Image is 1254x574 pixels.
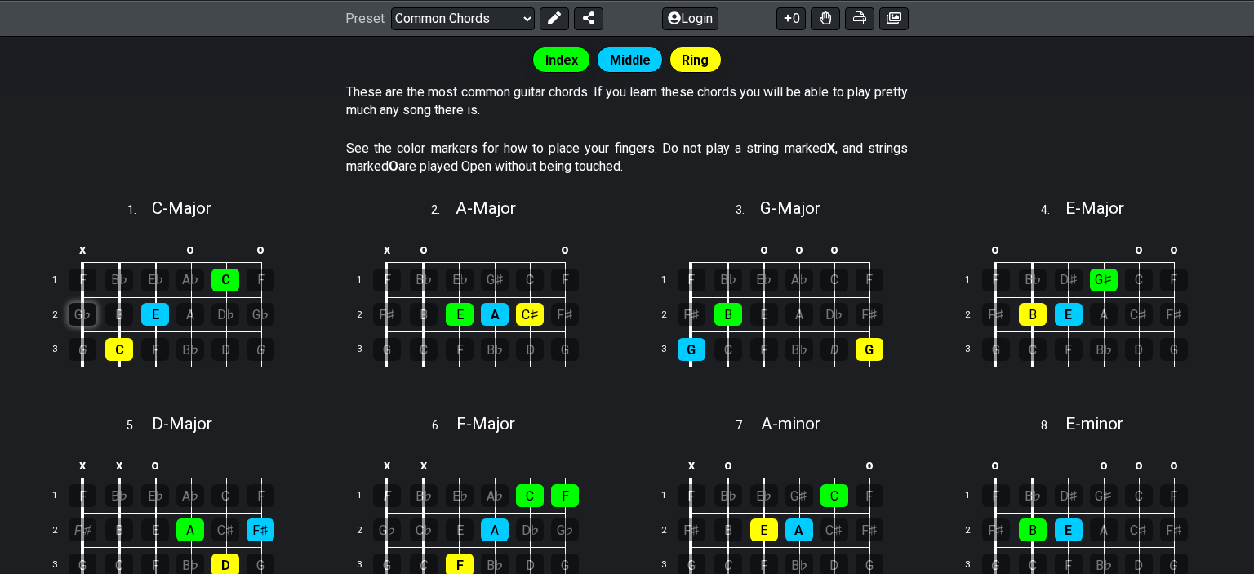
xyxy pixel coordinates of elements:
td: 1 [651,263,691,298]
td: x [101,452,138,478]
td: 2 [651,297,691,332]
div: F [69,484,96,507]
div: F [856,484,883,507]
span: A - minor [761,414,820,434]
div: E [141,518,169,541]
div: E♭ [141,484,169,507]
td: 1 [651,478,691,514]
div: A [785,518,813,541]
div: G♯ [1090,269,1118,291]
td: x [368,236,406,263]
div: C [1125,269,1153,291]
div: F [373,484,401,507]
td: o [1086,452,1121,478]
span: Preset [345,11,385,26]
td: 2 [42,297,82,332]
div: C [1019,338,1047,361]
div: F [247,269,274,291]
div: F [446,338,474,361]
div: E♭ [750,269,778,291]
div: G [982,338,1010,361]
div: E [1055,518,1083,541]
div: G♯ [785,484,813,507]
div: C♯ [211,518,239,541]
div: G [551,338,579,361]
td: o [173,236,208,263]
div: F [141,338,169,361]
span: 2 . [431,202,456,220]
div: F [1160,269,1188,291]
div: B [105,303,133,326]
div: G♭ [551,518,579,541]
button: Edit Preset [540,7,569,29]
div: C [714,338,742,361]
div: E♭ [750,484,778,507]
div: F [247,484,274,507]
span: 1 . [127,202,152,220]
div: D♭ [516,518,544,541]
div: E [1055,303,1083,326]
div: D♯ [1055,269,1083,291]
td: o [852,452,887,478]
div: B♭ [714,484,742,507]
div: D [820,338,848,361]
button: Toggle Dexterity for all fretkits [811,7,840,29]
span: A - Major [456,198,516,218]
td: 2 [956,513,995,548]
div: G [856,338,883,361]
div: B♭ [1019,484,1047,507]
div: D♯ [1055,484,1083,507]
div: B♭ [410,269,438,291]
div: F♯ [678,518,705,541]
div: A [481,303,509,326]
div: B [410,303,438,326]
div: A♭ [481,484,509,507]
div: C♯ [1125,518,1153,541]
span: 8 . [1041,417,1065,435]
button: Create image [879,7,909,29]
td: o [548,236,583,263]
div: A [1090,518,1118,541]
td: 3 [956,332,995,367]
div: A♭ [176,484,204,507]
td: o [746,236,782,263]
div: A [481,518,509,541]
div: C♯ [1125,303,1153,326]
div: C [516,269,544,291]
div: C♯ [516,303,544,326]
span: 7 . [736,417,760,435]
strong: X [827,140,835,156]
div: A [176,303,204,326]
div: B♭ [1090,338,1118,361]
div: F [982,484,1010,507]
td: o [1121,452,1156,478]
div: D [1125,338,1153,361]
div: G♭ [247,303,274,326]
div: E♭ [446,269,474,291]
td: o [1121,236,1156,263]
div: E [446,303,474,326]
td: x [64,236,101,263]
td: o [816,236,852,263]
span: Index [545,48,578,72]
td: 1 [347,263,386,298]
td: o [977,236,1015,263]
td: o [781,236,816,263]
button: Share Preset [574,7,603,29]
div: C [820,484,848,507]
div: B♭ [785,338,813,361]
div: E [141,303,169,326]
div: F♯ [247,518,274,541]
div: F [373,269,401,291]
div: F♯ [982,303,1010,326]
div: B [714,518,742,541]
div: F♯ [551,303,579,326]
td: 2 [347,297,386,332]
select: Preset [391,7,535,29]
p: These are the most common guitar chords. If you learn these chords you will be able to play prett... [346,83,908,120]
div: C [211,269,239,291]
div: G [373,338,401,361]
td: 3 [651,332,691,367]
span: 6 . [432,417,456,435]
div: G [247,338,274,361]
